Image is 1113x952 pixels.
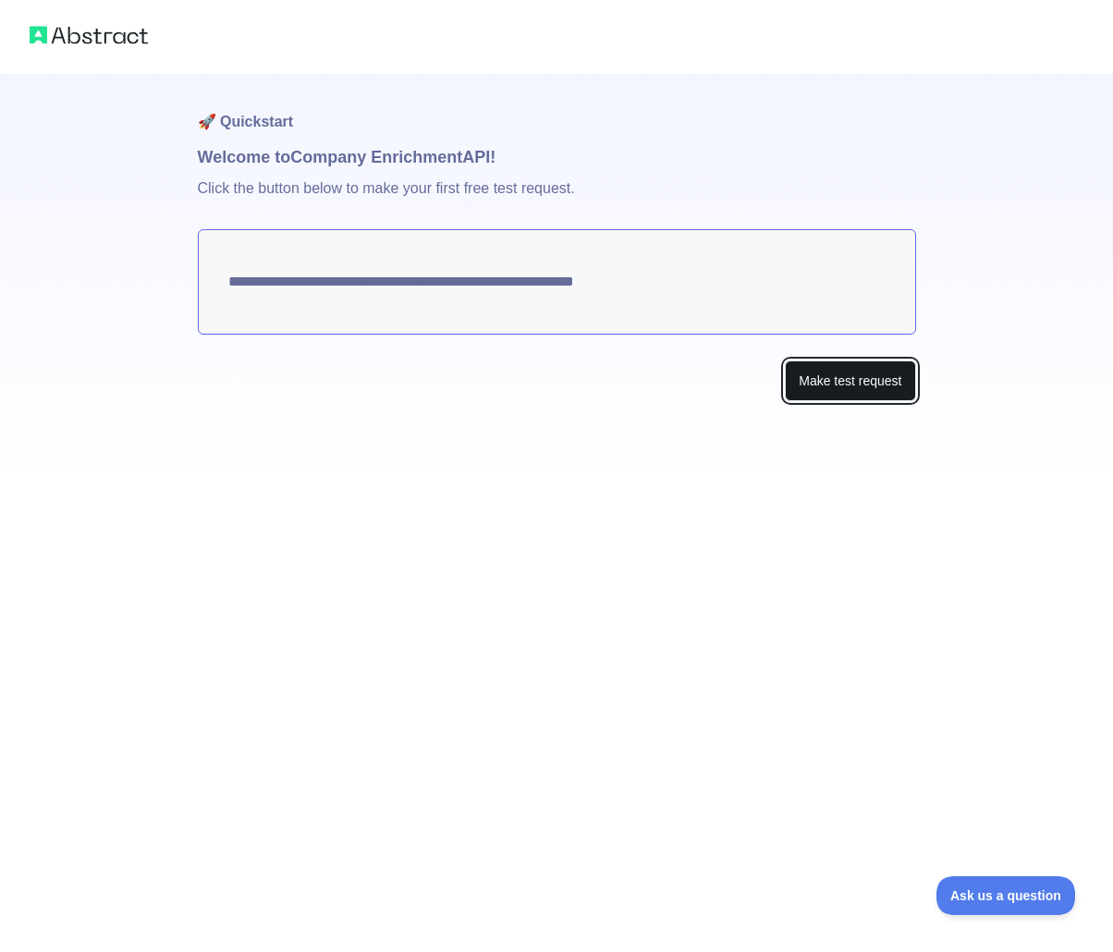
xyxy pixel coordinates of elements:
[198,144,916,170] h1: Welcome to Company Enrichment API!
[198,74,916,144] h1: 🚀 Quickstart
[198,170,916,229] p: Click the button below to make your first free test request.
[936,876,1076,915] iframe: Toggle Customer Support
[785,360,915,402] button: Make test request
[30,22,148,48] img: Abstract logo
